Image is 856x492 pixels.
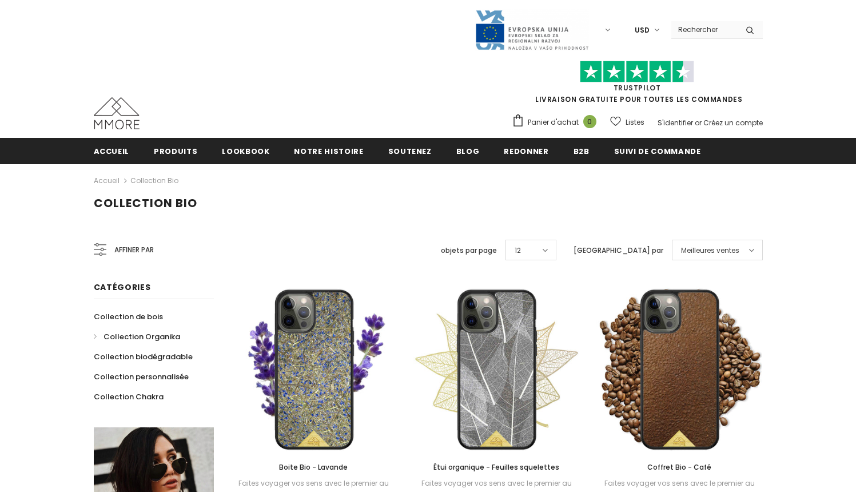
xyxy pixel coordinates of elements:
span: Panier d'achat [528,117,579,128]
a: Javni Razpis [475,25,589,34]
a: Blog [456,138,480,164]
span: Boite Bio - Lavande [279,462,348,472]
span: Listes [626,117,644,128]
a: Suivi de commande [614,138,701,164]
a: Collection Chakra [94,387,164,407]
span: Collection Chakra [94,391,164,402]
span: 0 [583,115,596,128]
a: Collection de bois [94,307,163,327]
a: TrustPilot [614,83,661,93]
span: Collection Organika [103,331,180,342]
a: Boite Bio - Lavande [231,461,397,474]
a: Collection personnalisée [94,367,189,387]
span: Meilleures ventes [681,245,739,256]
a: Accueil [94,138,130,164]
img: Cas MMORE [94,97,140,129]
a: Accueil [94,174,120,188]
span: USD [635,25,650,36]
span: Coffret Bio - Café [647,462,711,472]
label: objets par page [441,245,497,256]
img: Javni Razpis [475,9,589,51]
span: Collection biodégradable [94,351,193,362]
a: Créez un compte [703,118,763,128]
a: Collection biodégradable [94,347,193,367]
span: 12 [515,245,521,256]
a: Produits [154,138,197,164]
span: Notre histoire [294,146,363,157]
a: Listes [610,112,644,132]
a: soutenez [388,138,432,164]
span: or [695,118,702,128]
a: Étui organique - Feuilles squelettes [413,461,579,474]
input: Search Site [671,21,737,38]
label: [GEOGRAPHIC_DATA] par [574,245,663,256]
span: Lookbook [222,146,269,157]
a: Panier d'achat 0 [512,114,602,131]
span: Produits [154,146,197,157]
span: LIVRAISON GRATUITE POUR TOUTES LES COMMANDES [512,66,763,104]
a: B2B [574,138,590,164]
a: Notre histoire [294,138,363,164]
img: Faites confiance aux étoiles pilotes [580,61,694,83]
span: Redonner [504,146,548,157]
span: Catégories [94,281,151,293]
a: Redonner [504,138,548,164]
a: Lookbook [222,138,269,164]
span: Étui organique - Feuilles squelettes [433,462,559,472]
span: Affiner par [114,244,154,256]
a: Collection Organika [94,327,180,347]
span: Blog [456,146,480,157]
span: Collection personnalisée [94,371,189,382]
span: B2B [574,146,590,157]
a: S'identifier [658,118,693,128]
span: Collection de bois [94,311,163,322]
span: soutenez [388,146,432,157]
a: Coffret Bio - Café [596,461,762,474]
span: Accueil [94,146,130,157]
a: Collection Bio [130,176,178,185]
span: Suivi de commande [614,146,701,157]
span: Collection Bio [94,195,197,211]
